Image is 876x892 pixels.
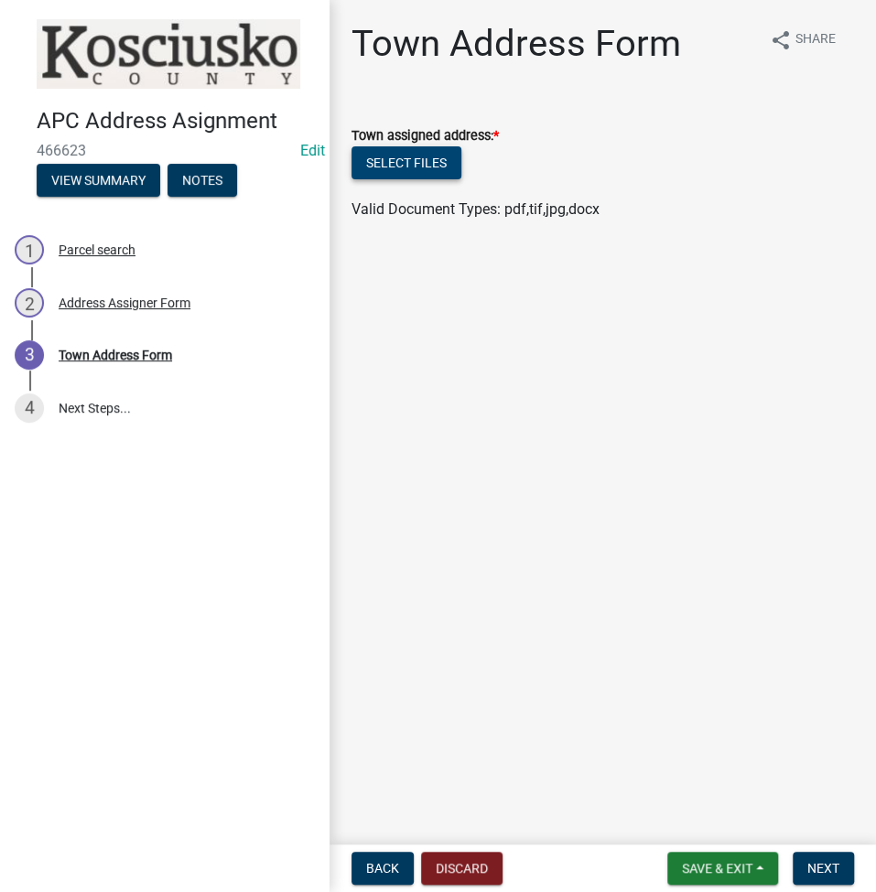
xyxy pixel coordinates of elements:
div: Parcel search [59,243,135,256]
i: share [770,29,792,51]
div: 3 [15,340,44,370]
h1: Town Address Form [351,22,681,66]
button: Discard [421,852,503,885]
h4: APC Address Asignment [37,108,315,134]
span: Valid Document Types: pdf,tif,jpg,docx [351,200,600,218]
label: Town assigned address: [351,130,499,143]
button: View Summary [37,164,160,197]
wm-modal-confirm: Summary [37,174,160,188]
div: 2 [15,288,44,317]
span: Next [807,861,839,876]
img: Kosciusko County, Indiana [37,19,300,89]
span: 466623 [37,142,293,159]
button: Save & Exit [667,852,778,885]
button: Select files [351,146,461,179]
button: Next [793,852,854,885]
button: Back [351,852,414,885]
span: Share [795,29,836,51]
div: 4 [15,393,44,423]
a: Edit [300,142,325,159]
button: shareShare [755,22,850,58]
wm-modal-confirm: Notes [168,174,237,188]
span: Back [366,861,399,876]
span: Save & Exit [682,861,752,876]
div: Address Assigner Form [59,296,190,309]
button: Notes [168,164,237,197]
wm-modal-confirm: Edit Application Number [300,142,325,159]
div: 1 [15,235,44,264]
div: Town Address Form [59,349,172,361]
